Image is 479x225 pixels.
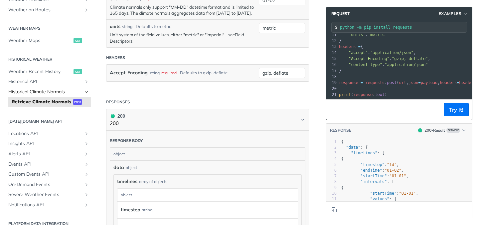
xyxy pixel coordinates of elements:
[5,200,91,210] a: Notifications APIShow subpages for Notifications API
[326,68,338,74] div: 17
[330,127,352,134] button: RESPONSE
[440,80,457,85] span: headers
[330,205,339,215] button: Copy to clipboard
[349,50,368,55] span: "accept"
[444,103,469,116] button: Try It!
[5,190,91,200] a: Severe Weather EventsShow subpages for Severe Weather Events
[326,156,337,162] div: 4
[341,185,344,190] span: {
[409,80,418,85] span: json
[326,80,338,86] div: 19
[136,23,171,30] div: Defaults to metric
[8,68,72,75] span: Weather Recent History
[111,114,115,118] span: 200
[341,151,385,155] span: : [
[110,32,255,44] p: Unit system of the field values, either "metric" or "imperial" - see
[110,138,143,144] div: Response body
[370,191,397,196] span: "startTime"
[339,32,387,37] span: :
[339,44,356,49] span: headers
[339,38,341,43] span: }
[84,182,89,187] button: Show subpages for On-Demand Events
[8,171,82,178] span: Custom Events API
[339,44,363,49] span: {
[161,68,177,78] div: required
[340,25,467,30] input: Request instructions
[5,180,91,190] a: On-Demand EventsShow subpages for On-Demand Events
[368,32,387,37] span: "metric"
[110,4,255,16] p: Climate normals only support "MM-DD" datetime format and is limited to 365 days. The climate norm...
[84,7,89,13] button: Show subpages for Weather on Routes
[326,74,338,80] div: 18
[326,168,337,173] div: 6
[8,78,82,85] span: Historical API
[8,140,82,147] span: Insights API
[326,38,338,44] div: 12
[84,172,89,177] button: Show subpages for Custom Events API
[326,139,337,145] div: 1
[106,99,130,105] div: Responses
[121,205,140,215] label: timestep
[8,130,82,137] span: Locations API
[84,79,89,84] button: Show subpages for Historical API
[339,50,416,55] span: : ,
[361,179,387,184] span: "intervals"
[110,112,305,127] button: 200 200200
[339,80,478,85] span: . ( , , )
[110,23,120,30] label: units
[361,162,385,167] span: "timestep"
[326,150,337,156] div: 3
[326,44,338,50] div: 13
[84,151,89,157] button: Show subpages for Alerts API
[341,179,394,184] span: : [
[5,77,91,87] a: Historical APIShow subpages for Historical API
[341,168,404,173] span: : ,
[5,25,91,31] h2: Weather Maps
[326,56,338,62] div: 15
[5,149,91,159] a: Alerts APIShow subpages for Alerts API
[446,128,460,133] span: Example
[126,165,137,171] div: object
[399,191,416,196] span: "01-01"
[326,173,337,179] div: 7
[5,118,91,124] h2: [DATE][DOMAIN_NAME] API
[110,120,125,127] p: 200
[387,162,397,167] span: "1d"
[361,80,363,85] span: =
[341,145,368,150] span: : {
[8,202,82,208] span: Notifications API
[5,87,91,97] a: Historical Climate NormalsHide subpages for Historical Climate Normals
[353,92,373,97] span: response
[8,181,82,188] span: On-Demand Events
[326,50,338,56] div: 14
[8,37,72,44] span: Weather Maps
[74,38,82,43] span: get
[370,50,413,55] span: "application/json"
[142,205,152,215] div: string
[139,179,167,185] div: array of objects
[84,131,89,136] button: Show subpages for Locations API
[12,99,71,105] span: Retrieve Climate Normals
[385,168,401,173] span: "01-02"
[180,68,228,78] div: Defaults to gzip, deflate
[110,32,244,43] a: Field Descriptors
[339,92,351,97] span: print
[459,80,476,85] span: headers
[346,145,360,150] span: "data"
[5,159,91,169] a: Events APIShow subpages for Events API
[366,80,385,85] span: requests
[8,161,82,168] span: Events API
[5,36,91,46] a: Weather Mapsget
[122,24,132,30] div: string
[399,80,406,85] span: url
[5,129,91,139] a: Locations APIShow subpages for Locations API
[341,139,344,144] span: {
[300,117,305,122] svg: Chevron
[84,162,89,167] button: Show subpages for Events API
[149,68,160,78] div: string
[5,139,91,149] a: Insights APIShow subpages for Insights API
[8,191,82,198] span: Severe Weather Events
[387,80,397,85] span: post
[339,80,358,85] span: response
[8,7,82,13] span: Weather on Routes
